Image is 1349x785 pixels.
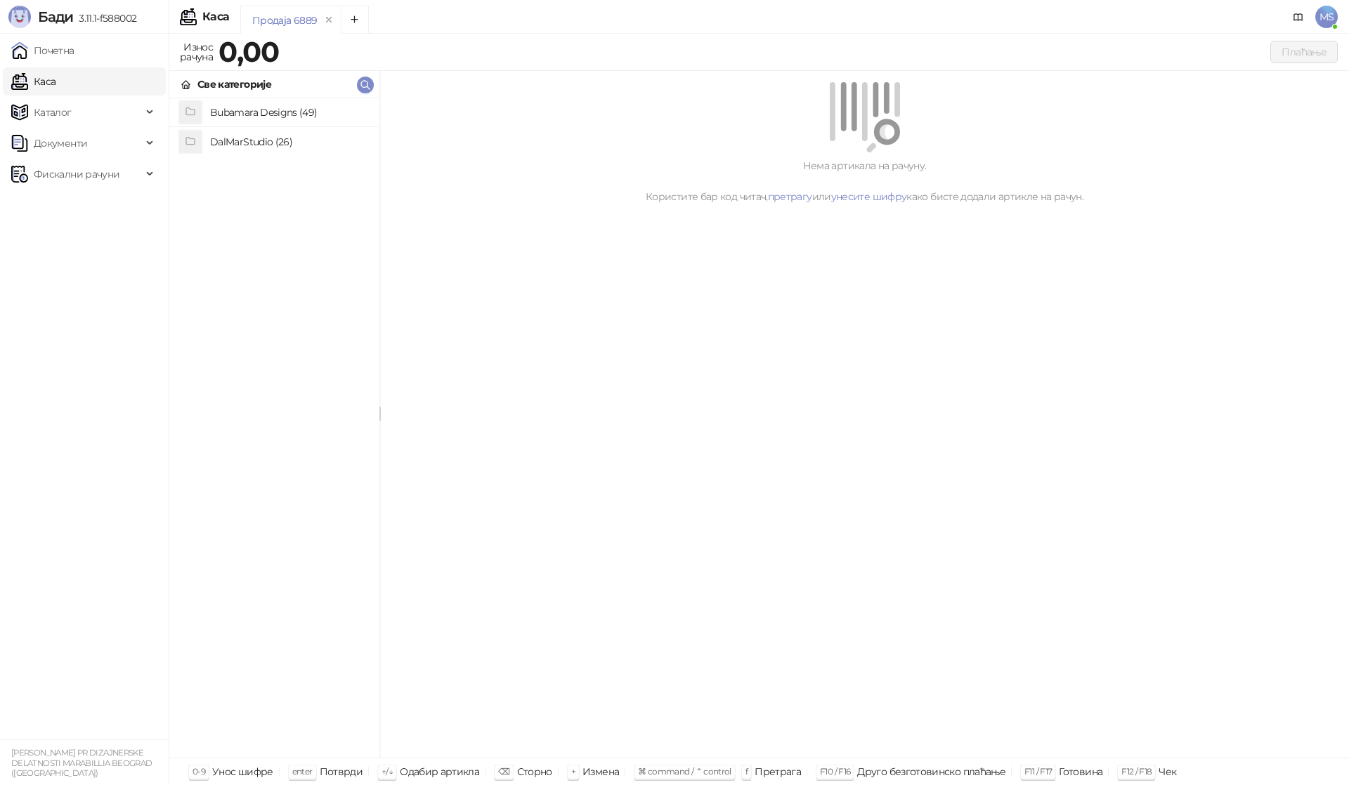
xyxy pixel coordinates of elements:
[820,766,850,777] span: F10 / F16
[169,98,379,758] div: grid
[498,766,509,777] span: ⌫
[831,190,907,203] a: унесите шифру
[73,12,136,25] span: 3.11.1-f588002
[1121,766,1152,777] span: F12 / F18
[219,34,279,69] strong: 0,00
[11,748,152,778] small: [PERSON_NAME] PR DIZAJNERSKE DELATNOSTI MARABILLIA BEOGRAD ([GEOGRAPHIC_DATA])
[210,131,368,153] h4: DalMarStudio (26)
[34,129,87,157] span: Документи
[582,763,619,781] div: Измена
[320,14,338,26] button: remove
[1287,6,1310,28] a: Документација
[745,766,748,777] span: f
[320,763,363,781] div: Потврди
[382,766,393,777] span: ↑/↓
[517,763,552,781] div: Сторно
[38,8,73,25] span: Бади
[638,766,731,777] span: ⌘ command / ⌃ control
[197,77,271,92] div: Све категорије
[768,190,812,203] a: претрагу
[34,160,119,188] span: Фискални рачуни
[1059,763,1102,781] div: Готовина
[212,763,273,781] div: Унос шифре
[571,766,575,777] span: +
[755,763,801,781] div: Претрага
[193,766,205,777] span: 0-9
[8,6,31,28] img: Logo
[1315,6,1338,28] span: MS
[252,13,317,28] div: Продаја 6889
[11,37,74,65] a: Почетна
[210,101,368,124] h4: Bubamara Designs (49)
[400,763,479,781] div: Одабир артикла
[292,766,313,777] span: enter
[202,11,229,22] div: Каса
[397,158,1332,204] div: Нема артикала на рачуну. Користите бар код читач, или како бисте додали артикле на рачун.
[341,6,369,34] button: Add tab
[177,38,216,66] div: Износ рачуна
[1270,41,1338,63] button: Плаћање
[1159,763,1176,781] div: Чек
[857,763,1005,781] div: Друго безготовинско плаћање
[34,98,72,126] span: Каталог
[11,67,56,95] a: Каса
[1024,766,1052,777] span: F11 / F17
